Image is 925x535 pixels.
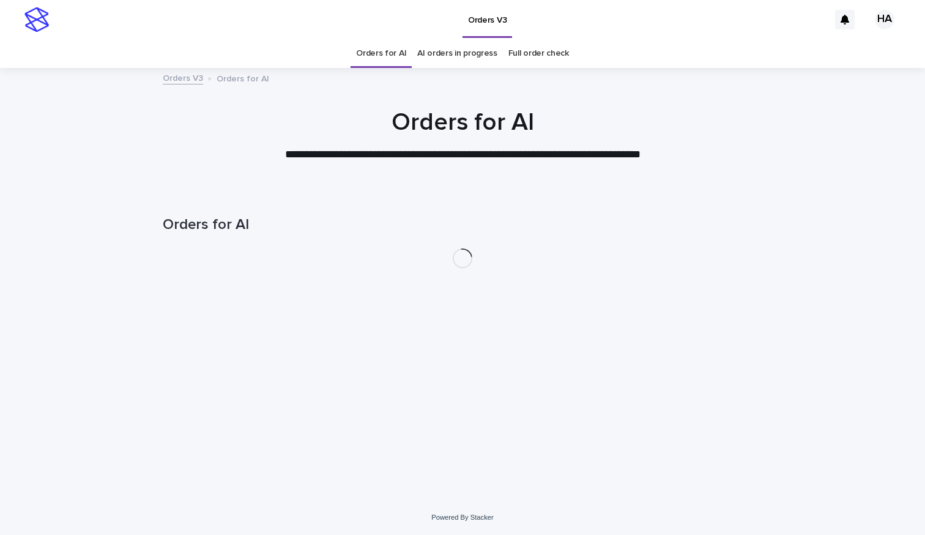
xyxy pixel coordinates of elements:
a: Orders for AI [356,39,406,68]
p: Orders for AI [217,71,269,84]
a: Powered By Stacker [431,514,493,521]
img: stacker-logo-s-only.png [24,7,49,32]
a: AI orders in progress [417,39,497,68]
h1: Orders for AI [163,108,762,137]
div: HA [875,10,894,29]
a: Orders V3 [163,70,203,84]
a: Full order check [508,39,569,68]
h1: Orders for AI [163,216,762,234]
